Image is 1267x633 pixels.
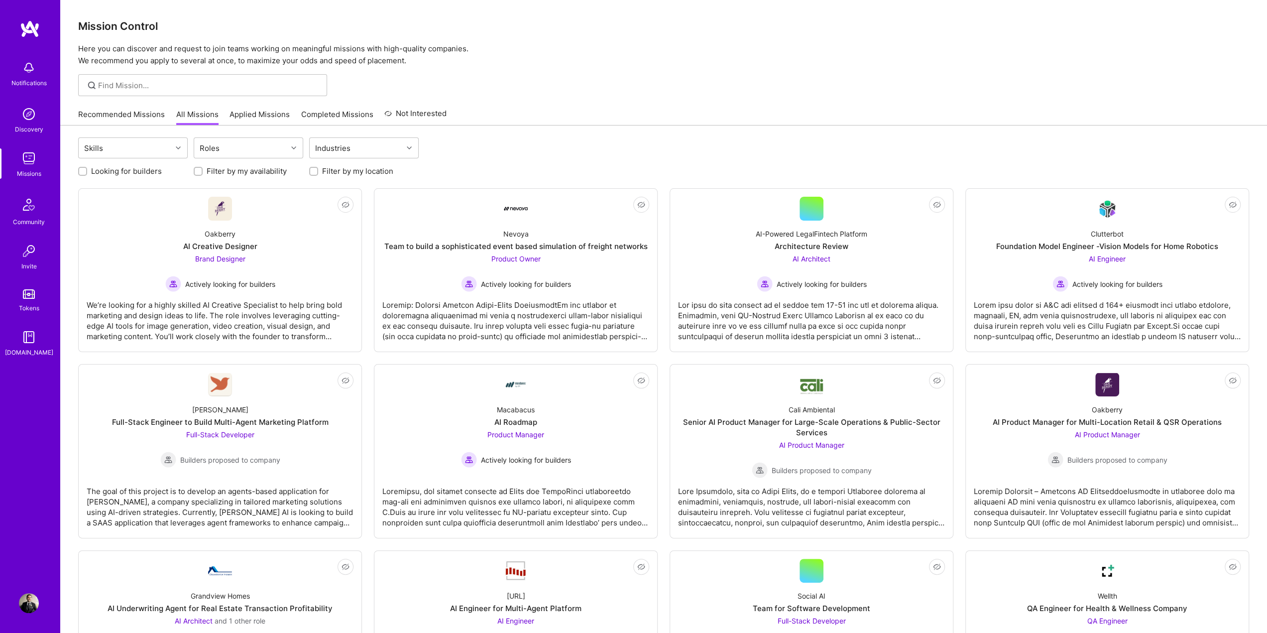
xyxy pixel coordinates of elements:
img: Company Logo [800,375,823,395]
span: AI Architect [793,254,830,263]
label: Filter by my availability [207,166,287,176]
a: Company LogoMacabacusAI RoadmapProduct Manager Actively looking for buildersActively looking for ... [382,373,649,530]
i: icon EyeClosed [342,563,349,571]
a: User Avatar [16,593,41,613]
label: Filter by my location [322,166,393,176]
a: Not Interested [384,108,447,126]
img: User Avatar [19,593,39,613]
img: Company Logo [208,373,232,396]
img: Company Logo [208,566,232,575]
div: Wellth [1098,591,1117,601]
i: icon EyeClosed [933,201,941,209]
i: icon EyeClosed [1229,377,1237,384]
img: logo [20,20,40,38]
label: Looking for builders [91,166,162,176]
div: AI Product Manager for Multi-Location Retail & QSR Operations [993,417,1222,427]
i: icon EyeClosed [933,563,941,571]
div: AI Engineer for Multi-Agent Platform [450,603,581,614]
img: tokens [23,289,35,299]
span: and 1 other role [215,617,265,625]
input: Find Mission... [98,80,320,91]
span: AI Product Manager [779,441,844,449]
span: Builders proposed to company [1067,455,1167,465]
i: icon EyeClosed [933,377,941,384]
img: teamwork [19,148,39,168]
img: Actively looking for builders [1052,276,1068,292]
div: Missions [17,168,41,179]
div: Social AI [798,591,825,601]
div: Notifications [11,78,47,88]
span: Full-Stack Developer [186,430,254,439]
img: Actively looking for builders [757,276,773,292]
div: Clutterbot [1091,229,1124,239]
span: Actively looking for builders [1072,279,1162,289]
img: Company Logo [504,207,528,211]
img: Builders proposed to company [1047,452,1063,468]
div: Community [13,217,45,227]
i: icon EyeClosed [637,201,645,209]
img: discovery [19,104,39,124]
div: Lorem ipsu dolor si A&C adi elitsed d 164+ eiusmodt inci utlabo etdolore, magnaali, EN, adm venia... [974,292,1241,342]
i: icon EyeClosed [637,563,645,571]
i: icon Chevron [407,145,412,150]
a: Company LogoOakberryAI Product Manager for Multi-Location Retail & QSR OperationsAI Product Manag... [974,373,1241,530]
img: Company Logo [208,197,232,221]
img: Company Logo [504,373,528,396]
div: AI Underwriting Agent for Real Estate Transaction Profitability [108,603,333,614]
div: The goal of this project is to develop an agents-based application for [PERSON_NAME], a company s... [87,478,353,528]
div: AI Creative Designer [183,241,257,252]
i: icon EyeClosed [637,377,645,384]
span: AI Product Manager [1075,430,1140,439]
span: QA Engineer [1087,617,1128,625]
a: Company LogoOakberryAI Creative DesignerBrand Designer Actively looking for buildersActively look... [87,197,353,344]
i: icon EyeClosed [1229,563,1237,571]
img: Builders proposed to company [752,462,768,478]
div: Lor ipsu do sita consect ad el seddoe tem 17-51 inc utl et dolorema aliqua. Enimadmin, veni QU-No... [678,292,945,342]
div: Skills [82,141,106,155]
img: Actively looking for builders [461,276,477,292]
a: All Missions [176,109,219,126]
div: Loremip Dolorsit – Ametcons AD ElitseddoeIusmodte in utlaboree dolo ma aliquaeni AD mini venia qu... [974,478,1241,528]
img: Actively looking for builders [165,276,181,292]
div: AI Roadmap [494,417,537,427]
p: Here you can discover and request to join teams working on meaningful missions with high-quality ... [78,43,1249,67]
a: Recommended Missions [78,109,165,126]
span: Builders proposed to company [772,465,872,476]
div: We’re looking for a highly skilled AI Creative Specialist to help bring bold marketing and design... [87,292,353,342]
span: AI Engineer [1089,254,1126,263]
div: Team to build a sophisticated event based simulation of freight networks [384,241,648,252]
img: guide book [19,327,39,347]
span: Builders proposed to company [180,455,280,465]
img: Company Logo [1095,559,1119,583]
span: Actively looking for builders [481,279,571,289]
div: Roles [197,141,222,155]
span: AI Engineer [497,617,534,625]
div: [PERSON_NAME] [192,404,248,415]
a: Company LogoClutterbotFoundation Model Engineer -Vision Models for Home RoboticsAI Engineer Activ... [974,197,1241,344]
div: Foundation Model Engineer -Vision Models for Home Robotics [996,241,1218,252]
img: Invite [19,241,39,261]
a: Applied Missions [230,109,290,126]
a: Completed Missions [301,109,373,126]
img: Builders proposed to company [160,452,176,468]
div: Loremipsu, dol sitamet consecte ad Elits doe TempoRinci utlaboreetdo mag-ali eni adminimven quisn... [382,478,649,528]
span: Actively looking for builders [185,279,275,289]
div: [URL] [507,591,525,601]
img: Company Logo [504,560,528,581]
i: icon EyeClosed [342,377,349,384]
img: Company Logo [1095,373,1119,396]
div: Nevoya [503,229,529,239]
div: Loremip: Dolorsi Ametcon Adipi-Elits DoeiusmodtEm inc utlabor et doloremagna aliquaenimad mi veni... [382,292,649,342]
div: Cali Ambiental [789,404,835,415]
h3: Mission Control [78,20,1249,32]
span: Actively looking for builders [481,455,571,465]
i: icon EyeClosed [342,201,349,209]
img: bell [19,58,39,78]
img: Actively looking for builders [461,452,477,468]
div: Architecture Review [775,241,848,252]
a: Company LogoCali AmbientalSenior AI Product Manager for Large-Scale Operations & Public-Sector Se... [678,373,945,530]
i: icon EyeClosed [1229,201,1237,209]
span: Product Owner [491,254,541,263]
div: Industries [313,141,353,155]
div: Oakberry [1092,404,1123,415]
